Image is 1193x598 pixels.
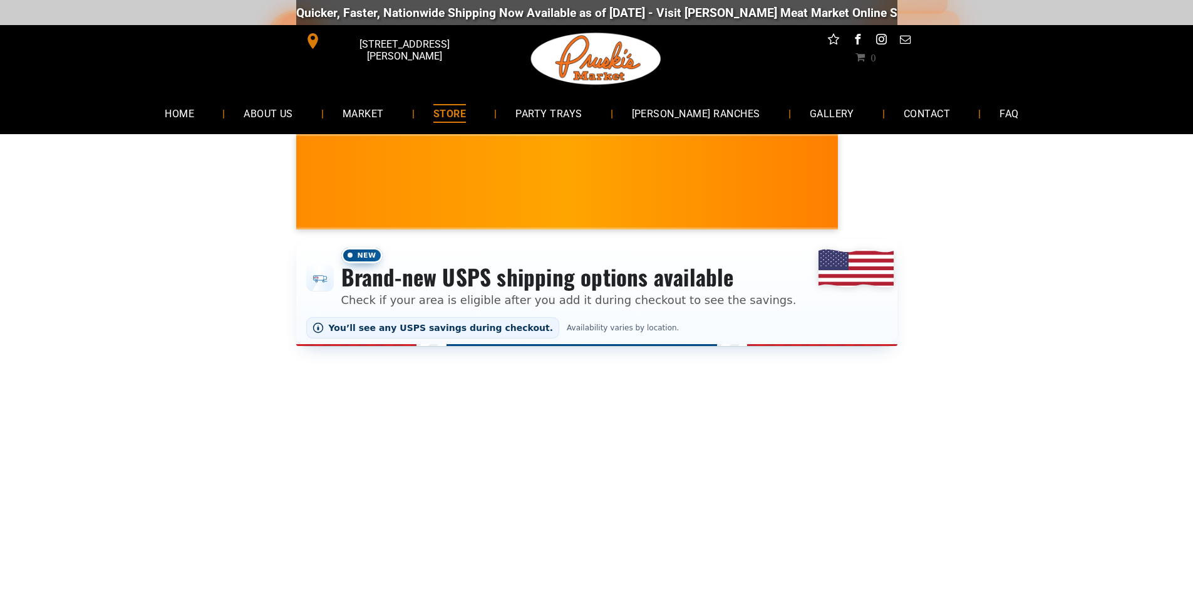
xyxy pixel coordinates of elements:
span: Availability varies by location. [564,323,681,332]
div: Quicker, Faster, Nationwide Shipping Now Available as of [DATE] - Visit [PERSON_NAME] Meat Market... [290,6,1048,20]
a: GALLERY [791,97,873,130]
span: You’ll see any USPS savings during checkout. [329,323,554,333]
a: Social network [825,31,842,51]
h3: Brand-new USPS shipping options available [341,263,797,291]
img: Pruski-s+Market+HQ+Logo2-1920w.png [529,25,664,93]
p: Check if your area is eligible after you add it during checkout to see the savings. [341,291,797,308]
span: [PERSON_NAME] MARKET [830,191,1076,211]
a: instagram [873,31,889,51]
a: email [897,31,913,51]
div: Shipping options announcement [296,239,897,346]
span: 0 [870,52,875,62]
span: New [341,248,383,263]
a: [PERSON_NAME] RANCHES [613,97,779,130]
a: PARTY TRAYS [497,97,601,130]
a: FAQ [981,97,1037,130]
a: [STREET_ADDRESS][PERSON_NAME] [296,31,488,51]
a: facebook [849,31,865,51]
a: CONTACT [885,97,969,130]
a: ABOUT US [225,97,312,130]
a: STORE [415,97,485,130]
span: [STREET_ADDRESS][PERSON_NAME] [323,32,485,68]
a: MARKET [324,97,403,130]
a: HOME [146,97,213,130]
